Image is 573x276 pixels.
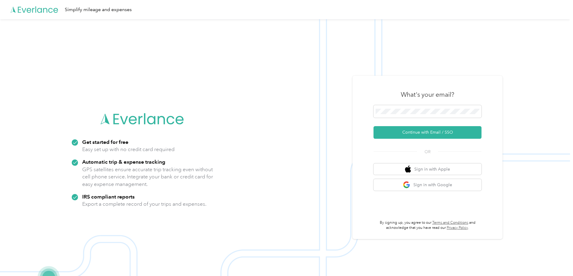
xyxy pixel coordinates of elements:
strong: Get started for free [82,139,128,145]
p: GPS satellites ensure accurate trip tracking even without cell phone service. Integrate your bank... [82,166,213,188]
h3: What's your email? [401,90,454,99]
a: Terms and Conditions [432,220,468,225]
p: Export a complete record of your trips and expenses. [82,200,206,208]
strong: IRS compliant reports [82,193,135,200]
img: apple logo [405,165,411,173]
p: Easy set up with no credit card required [82,146,175,153]
p: By signing up, you agree to our and acknowledge that you have read our . [373,220,481,231]
button: apple logoSign in with Apple [373,163,481,175]
button: google logoSign in with Google [373,179,481,191]
a: Privacy Policy [447,226,468,230]
span: OR [417,149,438,155]
img: google logo [403,181,410,189]
div: Simplify mileage and expenses [65,6,132,14]
button: Continue with Email / SSO [373,126,481,139]
strong: Automatic trip & expense tracking [82,159,165,165]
